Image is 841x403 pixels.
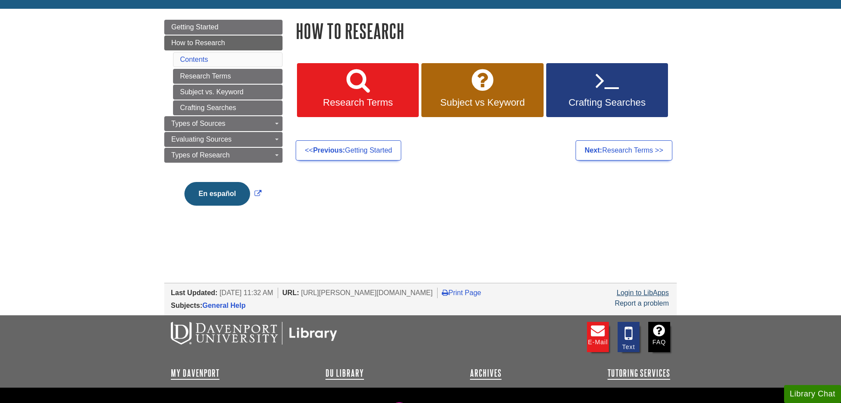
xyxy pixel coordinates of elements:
[325,368,364,378] a: DU Library
[442,289,481,296] a: Print Page
[171,368,219,378] a: My Davenport
[615,300,669,307] a: Report a problem
[173,100,283,115] a: Crafting Searches
[171,136,232,143] span: Evaluating Sources
[164,116,283,131] a: Types of Sources
[173,69,283,84] a: Research Terms
[180,56,208,63] a: Contents
[576,140,672,160] a: Next:Research Terms >>
[585,146,602,154] strong: Next:
[283,289,299,296] span: URL:
[171,289,218,296] span: Last Updated:
[304,97,412,108] span: Research Terms
[784,385,841,403] button: Library Chat
[296,20,677,42] h1: How to Research
[164,20,283,221] div: Guide Page Menu
[164,36,283,50] a: How to Research
[313,146,345,154] strong: Previous:
[164,148,283,163] a: Types of Research
[428,97,537,108] span: Subject vs Keyword
[171,120,226,127] span: Types of Sources
[618,322,640,352] a: Text
[171,151,230,159] span: Types of Research
[301,289,433,296] span: [URL][PERSON_NAME][DOMAIN_NAME]
[587,322,609,352] a: E-mail
[470,368,502,378] a: Archives
[171,322,337,345] img: DU Libraries
[421,63,543,118] a: Subject vs Keyword
[171,23,219,31] span: Getting Started
[648,322,670,352] a: FAQ
[164,132,283,147] a: Evaluating Sources
[184,182,250,206] button: En español
[219,289,273,296] span: [DATE] 11:32 AM
[442,289,449,296] i: Print Page
[546,63,668,118] a: Crafting Searches
[202,302,246,309] a: General Help
[164,20,283,35] a: Getting Started
[553,97,661,108] span: Crafting Searches
[171,39,225,46] span: How to Research
[296,140,401,160] a: <<Previous:Getting Started
[171,302,202,309] span: Subjects:
[182,190,263,197] a: Link opens in new window
[617,289,669,296] a: Login to LibApps
[173,85,283,100] a: Subject vs. Keyword
[608,368,670,378] a: Tutoring Services
[297,63,419,118] a: Research Terms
